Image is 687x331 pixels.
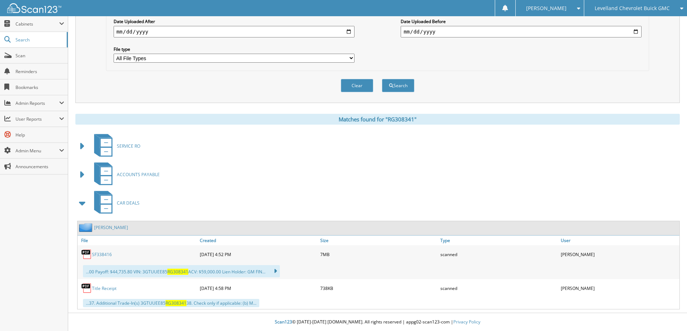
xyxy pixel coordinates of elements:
span: User Reports [16,116,59,122]
label: Date Uploaded After [114,18,354,24]
span: Bookmarks [16,84,64,90]
a: SF338416 [92,251,112,258]
button: Clear [341,79,373,92]
a: Title Receipt [92,285,116,291]
a: ACCOUNTS PAYABLE [90,160,160,189]
span: Reminders [16,68,64,75]
div: [DATE] 4:52 PM [198,247,318,261]
span: [PERSON_NAME] [526,6,567,10]
span: Admin Menu [16,148,59,154]
a: Created [198,236,318,245]
span: RG308341 [166,300,186,306]
input: end [401,26,642,37]
div: scanned [439,281,559,295]
div: © [DATE]-[DATE] [DOMAIN_NAME]. All rights reserved | appg02-scan123-com | [68,313,687,331]
a: [PERSON_NAME] [94,224,128,231]
span: Admin Reports [16,100,59,106]
span: Announcements [16,164,64,170]
div: 738KB [318,281,439,295]
img: folder2.png [79,223,94,232]
span: Cabinets [16,21,59,27]
button: Search [382,79,414,92]
span: SERVICE RO [117,143,140,149]
div: [DATE] 4:58 PM [198,281,318,295]
a: Privacy Policy [453,319,480,325]
a: User [559,236,679,245]
span: Scan123 [275,319,292,325]
span: CAR DEALS [117,200,140,206]
input: start [114,26,354,37]
span: Search [16,37,63,43]
span: Help [16,132,64,138]
div: ...00 Payoff: $44,735.80 VIN: 3GTUUEE85 ACV: $59,000.00 Lien Holder: GM FIN... [83,265,280,277]
iframe: Chat Widget [651,296,687,331]
span: RG308341 [167,269,188,275]
div: [PERSON_NAME] [559,281,679,295]
a: File [78,236,198,245]
div: 7MB [318,247,439,261]
img: scan123-logo-white.svg [7,3,61,13]
span: Levelland Chevrolet Buick GMC [595,6,670,10]
div: ...37. Additional Trade-In(s) 3GTUUEE85 38. Check only if applicable: (b) M... [83,299,259,307]
div: scanned [439,247,559,261]
a: Type [439,236,559,245]
img: PDF.png [81,283,92,294]
span: Scan [16,53,64,59]
img: PDF.png [81,249,92,260]
a: Size [318,236,439,245]
a: CAR DEALS [90,189,140,217]
label: File type [114,46,354,52]
a: SERVICE RO [90,132,140,160]
div: [PERSON_NAME] [559,247,679,261]
div: Matches found for "RG308341" [75,114,680,125]
span: ACCOUNTS PAYABLE [117,171,160,178]
label: Date Uploaded Before [401,18,642,24]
